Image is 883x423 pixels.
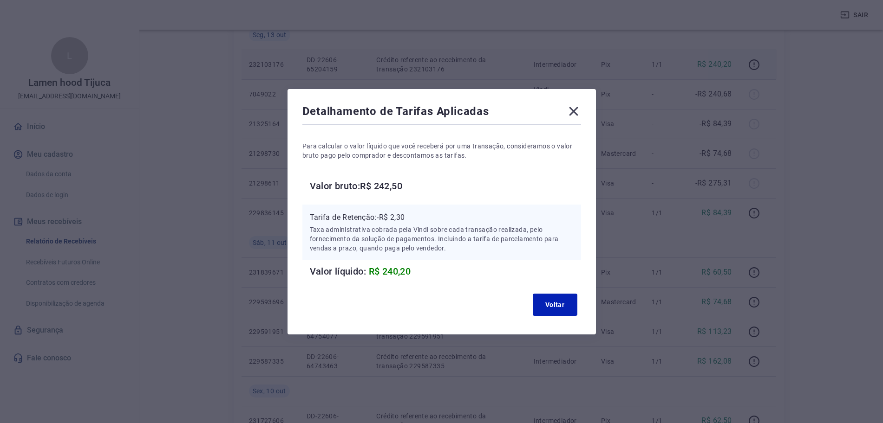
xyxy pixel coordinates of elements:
[369,266,411,277] span: R$ 240,20
[533,294,577,316] button: Voltar
[302,104,581,122] div: Detalhamento de Tarifas Aplicadas
[302,141,581,160] p: Para calcular o valor líquido que você receberá por uma transação, consideramos o valor bruto pag...
[310,212,574,223] p: Tarifa de Retenção: -R$ 2,30
[310,179,581,193] h6: Valor bruto: R$ 242,50
[310,264,581,279] h6: Valor líquido:
[310,225,574,253] p: Taxa administrativa cobrada pela Vindi sobre cada transação realizada, pelo fornecimento da soluç...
